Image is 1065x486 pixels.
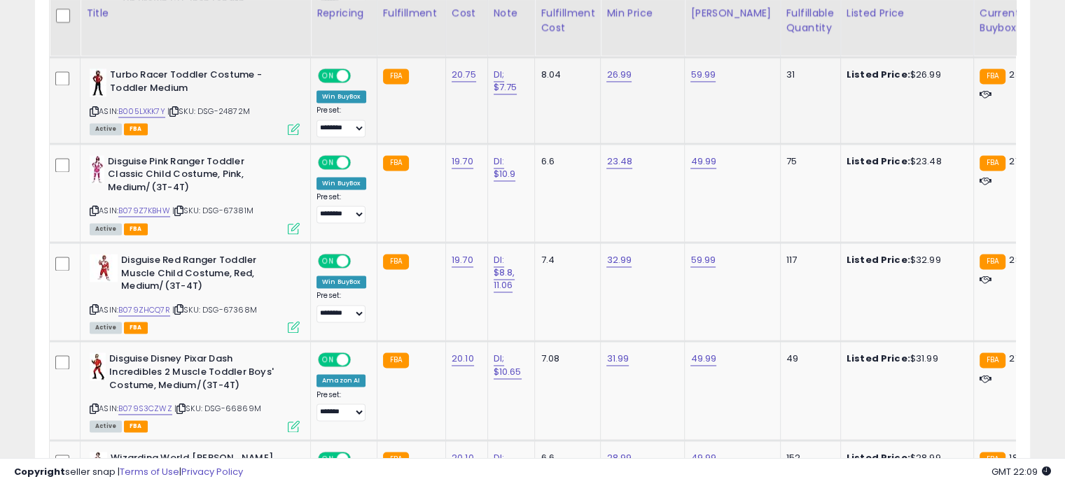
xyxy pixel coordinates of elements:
[90,352,300,430] div: ASIN:
[494,6,529,20] div: Note
[349,354,371,366] span: OFF
[14,465,65,478] strong: Copyright
[690,253,716,267] a: 59.99
[980,69,1005,84] small: FBA
[786,254,830,266] div: 117
[690,352,716,366] a: 49.99
[786,6,835,35] div: Fulfillable Quantity
[606,352,629,366] a: 31.99
[847,155,963,168] div: $23.48
[452,352,474,366] a: 20.10
[980,254,1005,269] small: FBA
[316,177,366,190] div: Win BuyBox
[319,156,337,168] span: ON
[1009,155,1026,168] span: 21.5
[349,255,371,267] span: OFF
[991,465,1051,478] span: 2025-10-8 22:09 GMT
[494,253,515,292] a: DI: $8.8, 11.06
[786,69,830,81] div: 31
[541,6,594,35] div: Fulfillment Cost
[172,205,253,216] span: | SKU: DSG-67381M
[121,254,291,296] b: Disguise Red Ranger Toddler Muscle Child Costume, Red, Medium/(3T-4T)
[452,68,476,82] a: 20.75
[174,403,261,414] span: | SKU: DSG-66869M
[494,352,522,378] a: DI; $10.65
[847,253,910,266] b: Listed Price:
[606,253,632,267] a: 32.99
[316,192,366,224] div: Preset:
[90,254,118,282] img: 41v7sIYbeML._SL40_.jpg
[1009,68,1033,81] span: 23.87
[1009,352,1034,365] span: 27.84
[494,155,516,181] a: DI: $10.9
[980,155,1005,171] small: FBA
[86,6,305,20] div: Title
[124,420,148,432] span: FBA
[316,291,366,322] div: Preset:
[452,155,473,169] a: 19.70
[847,352,910,365] b: Listed Price:
[14,466,243,479] div: seller snap | |
[847,69,963,81] div: $26.99
[786,352,830,365] div: 49
[690,68,716,82] a: 59.99
[90,223,122,235] span: All listings currently available for purchase on Amazon
[109,352,279,395] b: Disguise Disney Pixar Dash Incredibles 2 Muscle Toddler Boys' Costume, Medium/(3T-4T)
[316,6,371,20] div: Repricing
[847,254,963,266] div: $32.99
[90,155,300,233] div: ASIN:
[90,420,122,432] span: All listings currently available for purchase on Amazon
[606,68,632,82] a: 26.99
[690,6,774,20] div: [PERSON_NAME]
[383,352,409,368] small: FBA
[1009,253,1031,266] span: 28.15
[118,403,172,415] a: B079S3CZWZ
[124,322,148,334] span: FBA
[319,354,337,366] span: ON
[319,255,337,267] span: ON
[316,390,366,422] div: Preset:
[120,465,179,478] a: Terms of Use
[124,223,148,235] span: FBA
[847,155,910,168] b: Listed Price:
[980,352,1005,368] small: FBA
[541,254,590,266] div: 7.4
[786,155,830,168] div: 75
[110,69,280,98] b: Turbo Racer Toddler Costume - Toddler Medium
[606,155,632,169] a: 23.48
[316,374,366,387] div: Amazon AI
[980,6,1052,35] div: Current Buybox Price
[606,6,678,20] div: Min Price
[541,155,590,168] div: 6.6
[90,69,300,134] div: ASIN:
[383,6,440,20] div: Fulfillment
[167,106,250,117] span: | SKU: DSG-24872M
[847,68,910,81] b: Listed Price:
[90,322,122,334] span: All listings currently available for purchase on Amazon
[90,123,122,135] span: All listings currently available for purchase on Amazon
[349,70,371,82] span: OFF
[316,106,366,137] div: Preset:
[316,90,366,103] div: Win BuyBox
[383,69,409,84] small: FBA
[452,6,482,20] div: Cost
[108,155,278,198] b: Disguise Pink Ranger Toddler Classic Child Costume, Pink, Medium/(3T-4T)
[316,276,366,288] div: Win BuyBox
[118,205,170,217] a: B079Z7KBHW
[349,156,371,168] span: OFF
[90,254,300,331] div: ASIN:
[494,68,517,94] a: DI; $7.75
[90,69,106,97] img: 41rpQE+FshL._SL40_.jpg
[383,155,409,171] small: FBA
[118,304,170,316] a: B079ZHCQ7R
[319,70,337,82] span: ON
[847,6,968,20] div: Listed Price
[124,123,148,135] span: FBA
[847,352,963,365] div: $31.99
[90,155,104,183] img: 41XVqzYkaXL._SL40_.jpg
[452,253,473,267] a: 19.70
[172,304,257,315] span: | SKU: DSG-67368M
[541,69,590,81] div: 8.04
[383,254,409,269] small: FBA
[541,352,590,365] div: 7.08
